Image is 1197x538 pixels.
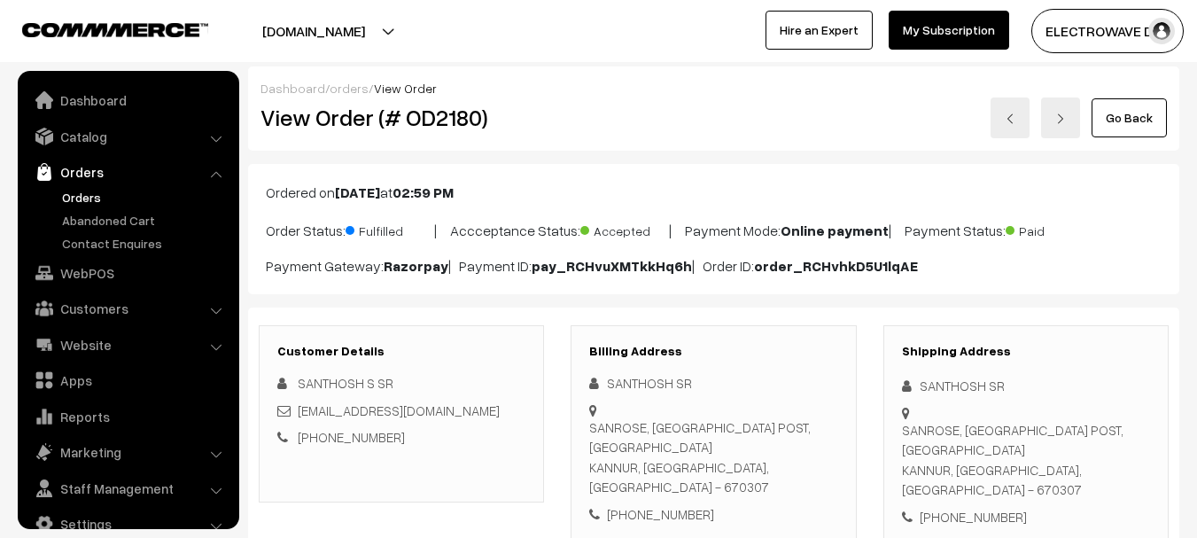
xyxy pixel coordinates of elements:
[266,217,1162,241] p: Order Status: | Accceptance Status: | Payment Mode: | Payment Status:
[22,121,233,152] a: Catalog
[589,504,837,525] div: [PHONE_NUMBER]
[335,183,380,201] b: [DATE]
[22,472,233,504] a: Staff Management
[374,81,437,96] span: View Order
[589,417,837,497] div: SANROSE, [GEOGRAPHIC_DATA] POST, [GEOGRAPHIC_DATA] KANNUR, [GEOGRAPHIC_DATA], [GEOGRAPHIC_DATA] -...
[1148,18,1175,44] img: user
[902,507,1150,527] div: [PHONE_NUMBER]
[200,9,427,53] button: [DOMAIN_NAME]
[754,257,918,275] b: order_RCHvhkD5U1lqAE
[22,18,177,39] a: COMMMERCE
[22,436,233,468] a: Marketing
[22,156,233,188] a: Orders
[22,364,233,396] a: Apps
[58,211,233,230] a: Abandoned Cart
[260,79,1167,97] div: / /
[346,217,434,240] span: Fulfilled
[781,222,889,239] b: Online payment
[532,257,692,275] b: pay_RCHvuXMTkkHq6h
[330,81,369,96] a: orders
[22,329,233,361] a: Website
[22,257,233,289] a: WebPOS
[298,375,393,391] span: SANTHOSH S SR
[889,11,1009,50] a: My Subscription
[298,402,500,418] a: [EMAIL_ADDRESS][DOMAIN_NAME]
[902,344,1150,359] h3: Shipping Address
[1031,9,1184,53] button: ELECTROWAVE DE…
[58,188,233,207] a: Orders
[298,429,405,445] a: [PHONE_NUMBER]
[393,183,454,201] b: 02:59 PM
[766,11,873,50] a: Hire an Expert
[1006,217,1094,240] span: Paid
[580,217,669,240] span: Accepted
[260,81,325,96] a: Dashboard
[266,182,1162,203] p: Ordered on at
[1055,113,1066,124] img: right-arrow.png
[1092,98,1167,137] a: Go Back
[384,257,448,275] b: Razorpay
[22,23,208,36] img: COMMMERCE
[589,344,837,359] h3: Billing Address
[260,104,545,131] h2: View Order (# OD2180)
[22,401,233,433] a: Reports
[277,344,525,359] h3: Customer Details
[22,84,233,116] a: Dashboard
[1005,113,1015,124] img: left-arrow.png
[589,373,837,394] div: SANTHOSH SR
[902,376,1150,396] div: SANTHOSH SR
[22,292,233,324] a: Customers
[902,420,1150,500] div: SANROSE, [GEOGRAPHIC_DATA] POST, [GEOGRAPHIC_DATA] KANNUR, [GEOGRAPHIC_DATA], [GEOGRAPHIC_DATA] -...
[266,255,1162,277] p: Payment Gateway: | Payment ID: | Order ID:
[58,234,233,253] a: Contact Enquires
